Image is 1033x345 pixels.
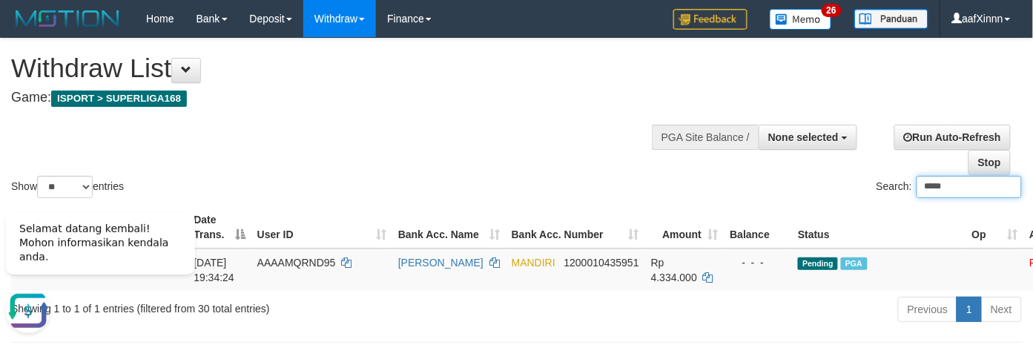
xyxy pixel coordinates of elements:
label: Show entries [11,176,124,198]
h4: Game: [11,91,674,105]
img: panduan.png [854,9,928,29]
input: Search: [917,176,1022,198]
span: None selected [768,131,839,143]
select: Showentries [37,176,93,198]
a: [PERSON_NAME] [398,257,484,269]
button: Open LiveChat chat widget [6,89,50,134]
th: User ID: activate to sort column ascending [251,206,392,249]
img: Button%20Memo.svg [770,9,832,30]
span: Pending [798,257,838,270]
a: Run Auto-Refresh [894,125,1011,150]
span: ISPORT > SUPERLIGA168 [51,91,187,107]
th: Amount: activate to sort column ascending [645,206,724,249]
div: Showing 1 to 1 of 1 entries (filtered from 30 total entries) [11,295,419,316]
span: [DATE] 19:34:24 [194,257,234,283]
label: Search: [877,176,1022,198]
a: Previous [898,297,957,322]
th: Bank Acc. Name: activate to sort column ascending [392,206,506,249]
h1: Withdraw List [11,53,674,83]
span: Selamat datang kembali! Mohon informasikan kendala anda. [19,23,168,63]
th: Status [792,206,966,249]
span: Marked by aafsoumeymey [841,257,867,270]
img: MOTION_logo.png [11,7,124,30]
img: Feedback.jpg [673,9,747,30]
div: PGA Site Balance / [652,125,759,150]
a: 1 [957,297,982,322]
th: Balance [724,206,792,249]
th: Date Trans.: activate to sort column descending [188,206,251,249]
th: Op: activate to sort column ascending [966,206,1024,249]
span: Copy 1200010435951 to clipboard [564,257,639,269]
button: None selected [759,125,857,150]
span: Rp 4.334.000 [651,257,697,283]
div: - - - [730,255,786,270]
span: 26 [822,4,842,17]
a: Next [981,297,1022,322]
a: Stop [968,150,1011,175]
span: MANDIRI [512,257,555,269]
span: AAAAMQRND95 [257,257,336,269]
th: Bank Acc. Number: activate to sort column ascending [506,206,645,249]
